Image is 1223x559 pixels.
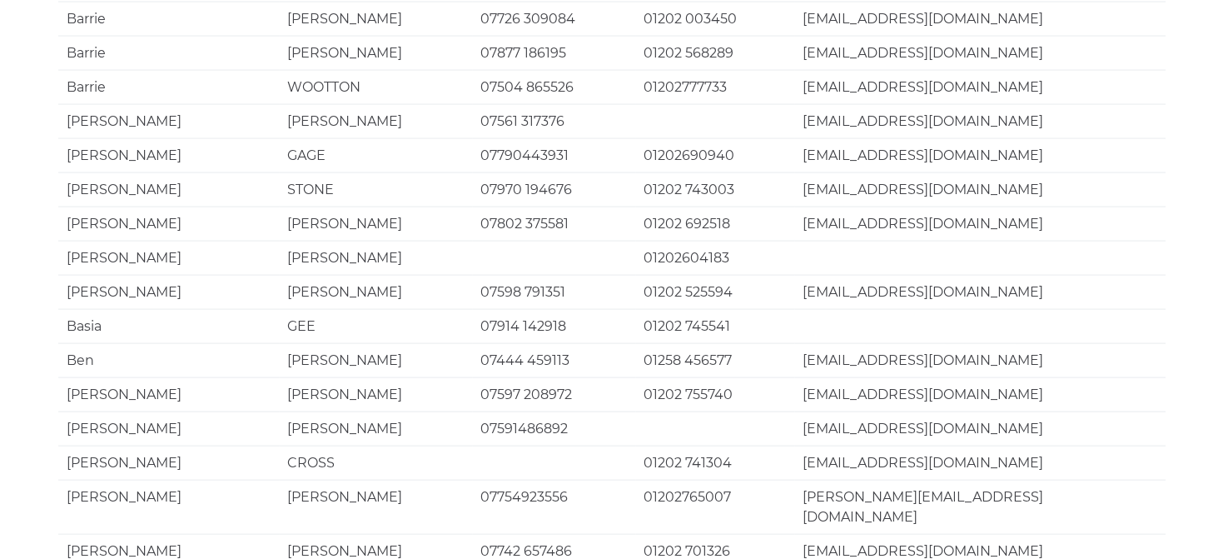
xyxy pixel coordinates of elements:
td: 07591486892 [472,412,635,446]
td: [PERSON_NAME][EMAIL_ADDRESS][DOMAIN_NAME] [794,480,1165,534]
td: 07790443931 [472,138,635,172]
td: 01202 743003 [635,172,794,207]
td: 01202 692518 [635,207,794,241]
td: [PERSON_NAME] [279,104,472,138]
td: [EMAIL_ADDRESS][DOMAIN_NAME] [794,2,1165,36]
td: 07598 791351 [472,275,635,309]
td: [PERSON_NAME] [279,2,472,36]
td: [PERSON_NAME] [58,207,279,241]
td: 07802 375581 [472,207,635,241]
td: 07914 142918 [472,309,635,343]
td: [PERSON_NAME] [279,377,472,412]
td: GEE [279,309,472,343]
td: 07561 317376 [472,104,635,138]
td: CROSS [279,446,472,480]
td: [PERSON_NAME] [58,138,279,172]
td: [PERSON_NAME] [58,412,279,446]
td: [PERSON_NAME] [58,241,279,275]
td: 01202 003450 [635,2,794,36]
td: GAGE [279,138,472,172]
td: [EMAIL_ADDRESS][DOMAIN_NAME] [794,412,1165,446]
td: 07597 208972 [472,377,635,412]
td: Barrie [58,70,279,104]
td: [EMAIL_ADDRESS][DOMAIN_NAME] [794,36,1165,70]
td: Barrie [58,2,279,36]
td: Ben [58,343,279,377]
td: [EMAIL_ADDRESS][DOMAIN_NAME] [794,275,1165,309]
td: 01258 456577 [635,343,794,377]
td: 01202 755740 [635,377,794,412]
td: Basia [58,309,279,343]
td: [EMAIL_ADDRESS][DOMAIN_NAME] [794,343,1165,377]
td: 01202 568289 [635,36,794,70]
td: [PERSON_NAME] [279,343,472,377]
td: Barrie [58,36,279,70]
td: [EMAIL_ADDRESS][DOMAIN_NAME] [794,207,1165,241]
td: [EMAIL_ADDRESS][DOMAIN_NAME] [794,172,1165,207]
td: 07754923556 [472,480,635,534]
td: [PERSON_NAME] [279,207,472,241]
td: 01202765007 [635,480,794,534]
td: [PERSON_NAME] [279,36,472,70]
td: 07877 186195 [472,36,635,70]
td: [PERSON_NAME] [58,480,279,534]
td: [PERSON_NAME] [58,104,279,138]
td: [PERSON_NAME] [58,275,279,309]
td: 07970 194676 [472,172,635,207]
td: [PERSON_NAME] [279,275,472,309]
td: 07726 309084 [472,2,635,36]
td: [PERSON_NAME] [58,172,279,207]
td: 01202 525594 [635,275,794,309]
td: [PERSON_NAME] [279,241,472,275]
td: 01202604183 [635,241,794,275]
td: [PERSON_NAME] [58,377,279,412]
td: [PERSON_NAME] [58,446,279,480]
td: 01202 745541 [635,309,794,343]
td: STONE [279,172,472,207]
td: [PERSON_NAME] [279,480,472,534]
td: [EMAIL_ADDRESS][DOMAIN_NAME] [794,138,1165,172]
td: [EMAIL_ADDRESS][DOMAIN_NAME] [794,70,1165,104]
td: 07504 865526 [472,70,635,104]
td: 01202690940 [635,138,794,172]
td: [EMAIL_ADDRESS][DOMAIN_NAME] [794,104,1165,138]
td: 01202777733 [635,70,794,104]
td: [EMAIL_ADDRESS][DOMAIN_NAME] [794,377,1165,412]
td: 07444 459113 [472,343,635,377]
td: 01202 741304 [635,446,794,480]
td: [EMAIL_ADDRESS][DOMAIN_NAME] [794,446,1165,480]
td: WOOTTON [279,70,472,104]
td: [PERSON_NAME] [279,412,472,446]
